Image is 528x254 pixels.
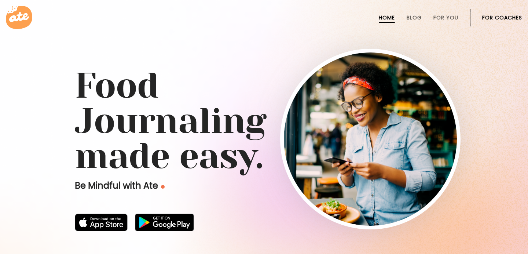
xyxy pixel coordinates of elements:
[433,15,458,21] a: For You
[284,52,457,226] img: home-hero-img-rounded.png
[379,15,395,21] a: Home
[407,15,422,21] a: Blog
[75,214,128,231] img: badge-download-apple.svg
[75,68,453,174] h1: Food Journaling made easy.
[135,214,194,231] img: badge-download-google.png
[75,180,280,192] p: Be Mindful with Ate
[482,15,522,21] a: For Coaches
